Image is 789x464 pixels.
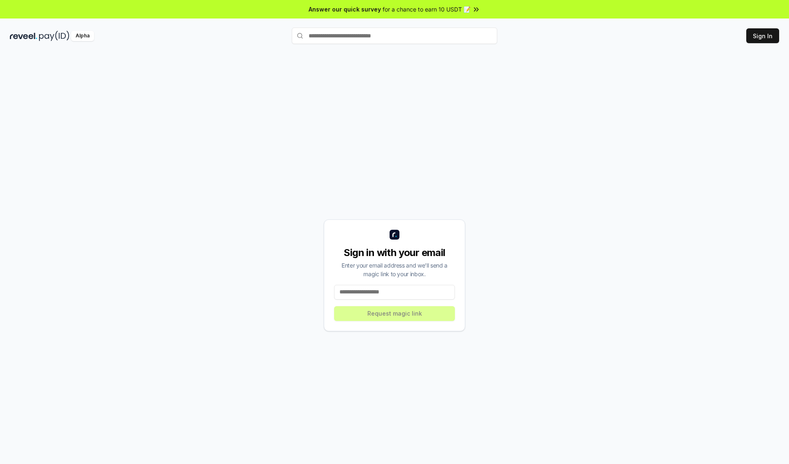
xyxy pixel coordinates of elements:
span: Answer our quick survey [309,5,381,14]
img: logo_small [390,230,399,240]
div: Sign in with your email [334,246,455,259]
img: reveel_dark [10,31,37,41]
span: for a chance to earn 10 USDT 📝 [383,5,471,14]
img: pay_id [39,31,69,41]
div: Enter your email address and we’ll send a magic link to your inbox. [334,261,455,278]
div: Alpha [71,31,94,41]
button: Sign In [746,28,779,43]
